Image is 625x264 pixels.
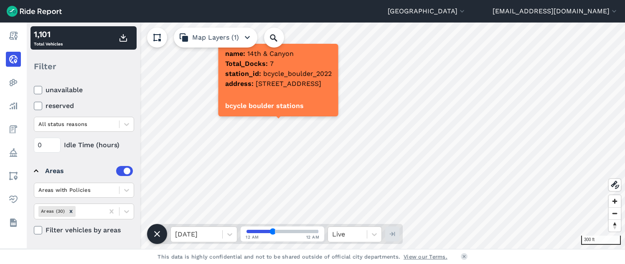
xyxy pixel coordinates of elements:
[6,168,21,184] a: Areas
[493,6,618,16] button: [EMAIL_ADDRESS][DOMAIN_NAME]
[6,215,21,230] a: Datasets
[246,234,259,240] span: 12 AM
[38,206,66,216] div: Areas (30)
[264,28,297,48] input: Search Location or Vehicles
[6,145,21,160] a: Policy
[404,253,447,261] a: View our Terms.
[6,122,21,137] a: Fees
[225,70,263,78] span: station_id
[66,206,76,216] div: Remove Areas (30)
[388,6,466,16] button: [GEOGRAPHIC_DATA]
[609,219,621,231] button: Reset bearing to north
[34,159,133,183] summary: Areas
[27,23,625,249] canvas: Map
[256,80,321,88] span: [STREET_ADDRESS]
[34,101,134,111] label: reserved
[263,70,332,78] span: bcycle_boulder_2022
[225,60,270,68] span: Total_Docks
[270,60,274,68] span: 7
[6,98,21,113] a: Analyze
[34,138,134,153] div: Idle Time (hours)
[45,166,133,176] div: Areas
[6,192,21,207] a: Health
[34,28,63,48] div: Total Vehicles
[7,6,62,17] img: Ride Report
[6,28,21,43] a: Report
[581,236,621,245] div: 300 ft
[225,50,247,58] span: name
[34,85,134,95] label: unavailable
[218,96,338,116] div: bcycle boulder stations
[6,52,21,67] a: Realtime
[30,53,137,79] div: Filter
[609,207,621,219] button: Zoom out
[609,195,621,207] button: Zoom in
[174,28,257,48] button: Map Layers (1)
[225,80,256,88] span: address
[306,234,320,240] span: 12 AM
[34,225,134,235] label: Filter vehicles by areas
[6,75,21,90] a: Heatmaps
[34,28,63,40] div: 1,101
[247,50,294,58] span: 14th & Canyon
